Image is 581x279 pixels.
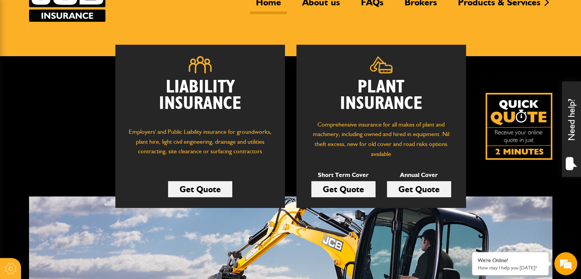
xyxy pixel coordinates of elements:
div: Need help? [562,81,581,177]
img: Quick Quote [486,93,552,160]
a: Get Quote [168,181,232,197]
p: Comprehensive insurance for all makes of plant and machinery, including owned and hired in equipm... [308,120,455,159]
a: Get your insurance quote isn just 2-minutes [486,93,552,160]
h2: Plant Insurance [308,79,455,112]
p: Employers' and Public Liability insurance for groundworks, plant hire, light civil engineering, d... [127,127,274,164]
div: We're Online! [478,257,543,264]
p: Annual Cover [387,170,451,180]
p: Short Term Cover [311,170,375,180]
h2: Liability Insurance [127,79,274,120]
a: Get Quote [387,181,451,197]
p: How may I help you today? [478,265,543,271]
a: Get Quote [311,181,375,197]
